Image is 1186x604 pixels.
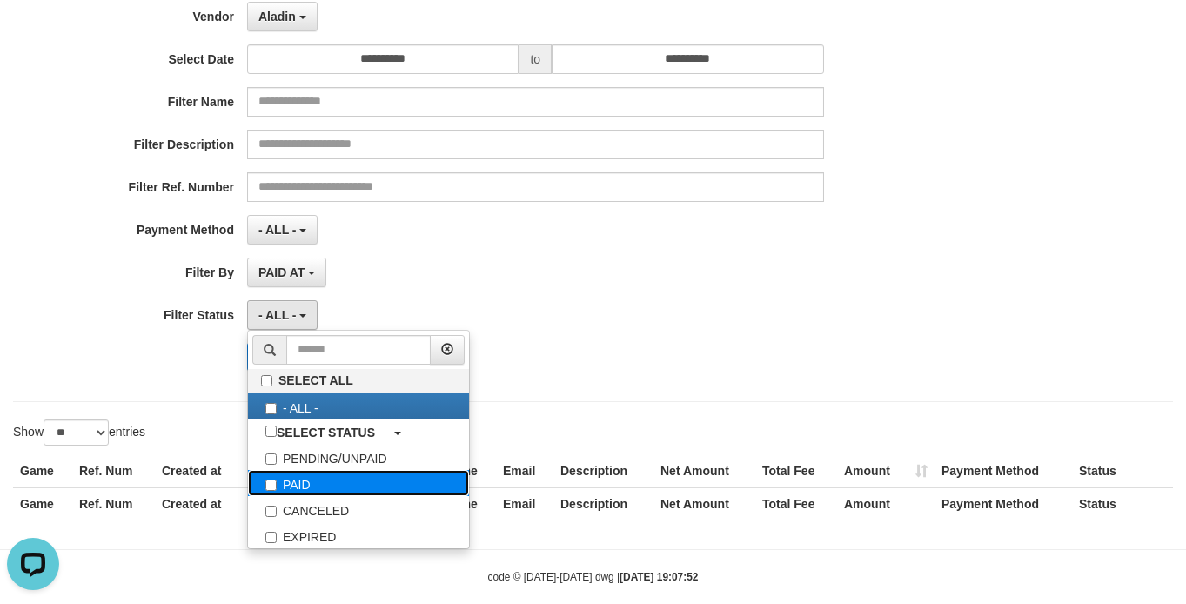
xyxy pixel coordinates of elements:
[265,403,277,414] input: - ALL -
[248,470,469,496] label: PAID
[247,258,326,287] button: PAID AT
[265,480,277,491] input: PAID
[247,300,318,330] button: - ALL -
[258,265,305,279] span: PAID AT
[935,455,1072,487] th: Payment Method
[553,487,653,520] th: Description
[935,487,1072,520] th: Payment Method
[258,10,296,23] span: Aladin
[72,455,155,487] th: Ref. Num
[248,444,469,470] label: PENDING/UNPAID
[1072,455,1173,487] th: Status
[755,487,837,520] th: Total Fee
[277,426,375,440] b: SELECT STATUS
[620,571,698,583] strong: [DATE] 19:07:52
[265,532,277,543] input: EXPIRED
[496,487,553,520] th: Email
[72,487,155,520] th: Ref. Num
[755,455,837,487] th: Total Fee
[248,393,469,419] label: - ALL -
[248,522,469,548] label: EXPIRED
[837,487,935,520] th: Amount
[653,487,755,520] th: Net Amount
[519,44,552,74] span: to
[553,455,653,487] th: Description
[248,419,469,444] a: SELECT STATUS
[488,571,699,583] small: code © [DATE]-[DATE] dwg |
[13,419,145,446] label: Show entries
[258,308,297,322] span: - ALL -
[496,455,553,487] th: Email
[13,455,72,487] th: Game
[247,215,318,245] button: - ALL -
[1072,487,1173,520] th: Status
[155,455,269,487] th: Created at
[248,369,469,393] label: SELECT ALL
[837,455,935,487] th: Amount
[7,7,59,59] button: Open LiveChat chat widget
[261,375,272,386] input: SELECT ALL
[653,455,755,487] th: Net Amount
[265,506,277,517] input: CANCELED
[265,453,277,465] input: PENDING/UNPAID
[13,487,72,520] th: Game
[155,487,269,520] th: Created at
[258,223,297,237] span: - ALL -
[247,2,318,31] button: Aladin
[265,426,277,437] input: SELECT STATUS
[44,419,109,446] select: Showentries
[248,496,469,522] label: CANCELED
